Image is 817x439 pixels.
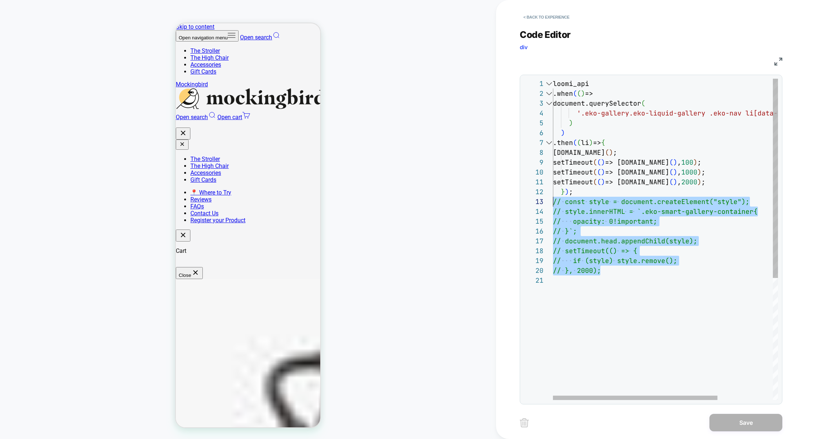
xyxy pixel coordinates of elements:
a: The Stroller [15,132,44,139]
span: ) [581,89,585,98]
div: 14 [524,207,543,216]
a: Accessories [15,38,45,45]
span: , [677,168,681,176]
span: ( [597,158,601,166]
div: 15 [524,216,543,226]
span: ( [593,158,597,166]
span: ( [669,168,673,176]
span: ) [561,129,565,137]
span: ( [669,178,673,186]
span: setTimeout [553,168,593,176]
div: 16 [524,226,543,236]
span: // }, 2000); [553,266,601,275]
span: ) [601,158,605,166]
span: // }`; [553,227,577,235]
span: ; [701,178,705,186]
span: ) [565,188,569,196]
div: 2 [524,89,543,98]
img: fullscreen [774,58,782,66]
span: 100 [681,158,693,166]
span: => [DOMAIN_NAME] [605,178,669,186]
span: // style.innerHTML = `.eko-smart-gallery-container [553,207,754,216]
span: div [520,44,528,51]
div: 12 [524,187,543,197]
span: { [754,207,758,216]
div: 18 [524,246,543,256]
span: document.querySelector [553,99,641,107]
button: < Back to experience [520,11,573,23]
span: ( [669,158,673,166]
div: 19 [524,256,543,266]
span: , [677,158,681,166]
span: ( [573,138,577,147]
a: Open search [64,11,104,17]
span: li [581,138,589,147]
span: ) [609,148,613,157]
span: '.eko-gallery.eko-liquid-gallery .eko-nav li[data- [577,109,778,117]
div: 17 [524,236,543,246]
span: ; [569,188,573,196]
span: ) [697,168,701,176]
span: ( [605,148,609,157]
span: ) [673,168,677,176]
div: 20 [524,266,543,275]
span: ( [597,168,601,176]
span: ) [601,168,605,176]
span: [DOMAIN_NAME] [553,148,605,157]
span: ; [697,158,701,166]
span: => [DOMAIN_NAME] [605,168,669,176]
a: FAQs [15,180,28,187]
div: 21 [524,275,543,285]
span: // const style = document.createElement("style"); [553,197,750,206]
a: The High Chair [15,139,53,146]
a: Gift Cards [15,153,40,160]
span: setTimeout [553,178,593,186]
span: .when [553,89,573,98]
span: ) [697,178,701,186]
span: Code Editor [520,29,571,40]
span: ( [641,99,645,107]
span: ; [701,168,705,176]
a: The High Chair [15,31,53,38]
span: Open cart [42,90,66,97]
img: delete [520,418,529,427]
span: ) [569,119,573,127]
div: 11 [524,177,543,187]
a: 📍 Where to Try [15,166,55,173]
span: ) [589,138,593,147]
a: The Stroller [15,24,44,31]
span: Open search [64,11,96,17]
span: // document.head.appendChild(style); [553,237,697,245]
div: 3 [524,98,543,108]
span: ( [577,138,581,147]
span: , [677,178,681,186]
div: 7 [524,138,543,148]
span: setTimeout [553,158,593,166]
a: Reviews [15,173,36,180]
div: 5 [524,118,543,128]
span: { [601,138,605,147]
a: Accessories [15,146,45,153]
div: 13 [524,197,543,207]
a: Register your Product [15,193,70,200]
span: ( [573,89,577,98]
a: Contact Us [15,187,43,193]
div: 8 [524,148,543,157]
span: ) [673,158,677,166]
span: Open navigation menu [3,12,52,17]
span: // setTimeout(() => { [553,247,637,255]
div: 9 [524,157,543,167]
span: // opacity: 0!important; [553,217,657,226]
span: ; [613,148,617,157]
